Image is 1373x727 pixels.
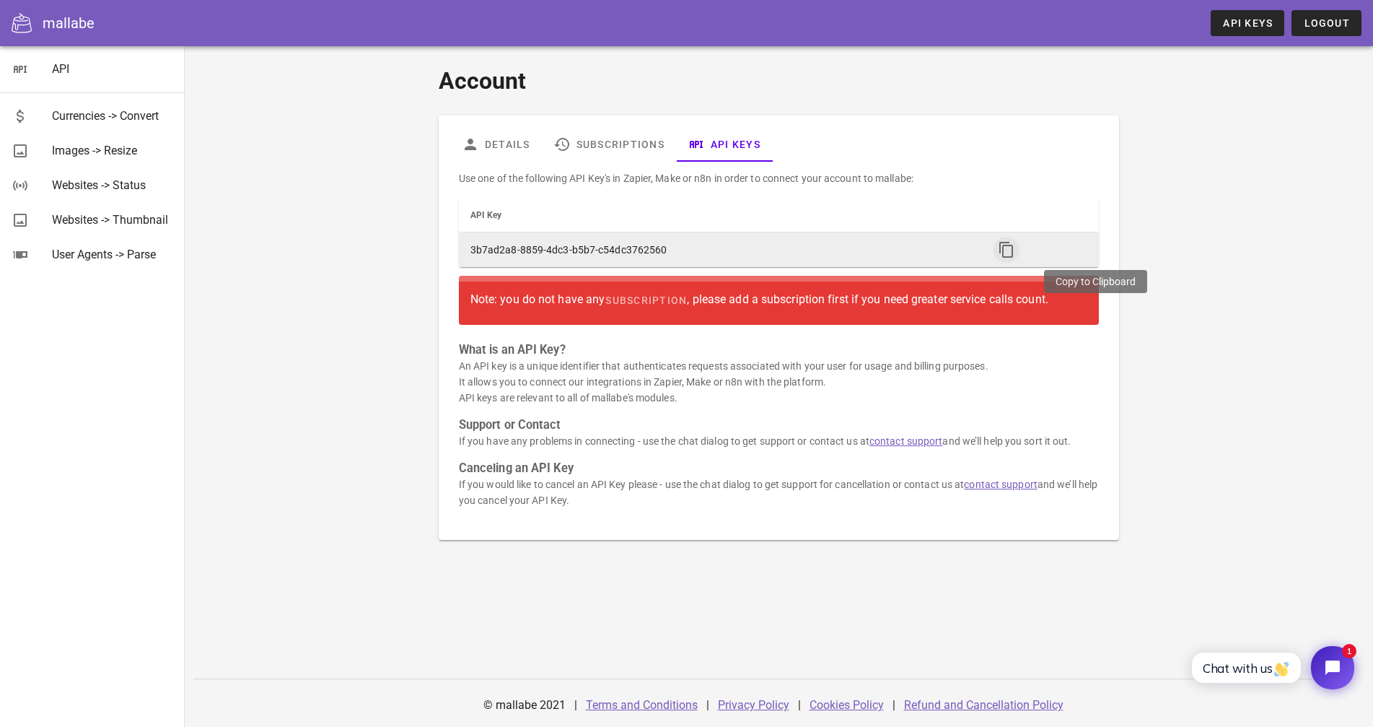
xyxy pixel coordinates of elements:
[605,287,687,313] a: subscription
[1176,634,1367,702] iframe: Tidio Chat
[439,64,1119,98] h1: Account
[869,435,943,447] a: contact support
[52,62,173,76] div: API
[459,342,1099,358] h3: What is an API Key?
[605,295,687,306] span: subscription
[459,417,1099,433] h3: Support or Contact
[676,127,772,162] a: API Keys
[706,688,709,723] div: |
[459,461,1099,476] h3: Canceling an API Key
[1211,10,1284,36] a: API Keys
[586,698,698,712] a: Terms and Conditions
[470,210,502,220] span: API Key
[1222,17,1273,29] span: API Keys
[542,127,676,162] a: Subscriptions
[798,688,801,723] div: |
[459,476,1099,508] p: If you would like to cancel an API Key please - use the chat dialog to get support for cancellati...
[470,287,1087,313] div: Note: you do not have any , please add a subscription first if you need greater service calls count.
[892,688,895,723] div: |
[459,198,983,232] th: API Key: Not sorted. Activate to sort ascending.
[459,433,1099,449] p: If you have any problems in connecting - use the chat dialog to get support or contact us at and ...
[459,358,1099,406] p: An API key is a unique identifier that authenticates requests associated with your user for usage...
[1291,10,1361,36] button: Logout
[52,213,173,227] div: Websites -> Thumbnail
[718,698,789,712] a: Privacy Policy
[574,688,577,723] div: |
[52,178,173,192] div: Websites -> Status
[52,248,173,261] div: User Agents -> Parse
[52,109,173,123] div: Currencies -> Convert
[450,127,542,162] a: Details
[52,144,173,157] div: Images -> Resize
[459,170,1099,186] p: Use one of the following API Key's in Zapier, Make or n8n in order to connect your account to mal...
[475,688,574,723] div: © mallabe 2021
[1303,17,1350,29] span: Logout
[43,12,95,34] div: mallabe
[459,232,983,267] td: 3b7ad2a8-8859-4dc3-b5b7-c54dc3762560
[964,479,1038,490] a: contact support
[904,698,1063,712] a: Refund and Cancellation Policy
[810,698,884,712] a: Cookies Policy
